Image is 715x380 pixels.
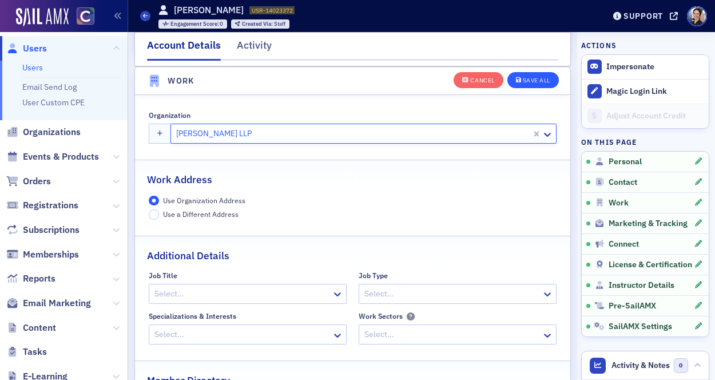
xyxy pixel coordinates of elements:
[6,322,56,334] a: Content
[147,38,221,61] div: Account Details
[454,72,503,88] button: Cancel
[22,97,85,108] a: User Custom CPE
[23,248,79,261] span: Memberships
[168,75,194,87] h4: Work
[609,219,688,229] span: Marketing & Tracking
[149,271,177,280] div: Job Title
[77,7,94,25] img: SailAMX
[6,346,47,358] a: Tasks
[606,111,702,121] div: Adjust Account Credit
[149,111,190,120] div: Organization
[6,224,80,236] a: Subscriptions
[242,20,274,27] span: Created Via :
[23,224,80,236] span: Subscriptions
[609,239,639,250] span: Connect
[581,40,617,50] h4: Actions
[23,175,51,188] span: Orders
[147,172,212,187] h2: Work Address
[581,137,709,147] h4: On this page
[242,21,285,27] div: Staff
[470,77,494,84] div: Cancel
[23,322,56,334] span: Content
[507,72,559,88] button: Save All
[6,248,79,261] a: Memberships
[170,21,224,27] div: 0
[623,11,663,21] div: Support
[231,19,289,29] div: Created Via: Staff
[609,157,642,167] span: Personal
[606,62,654,72] button: Impersonate
[611,359,670,371] span: Activity & Notes
[6,175,51,188] a: Orders
[69,7,94,27] a: View Homepage
[23,42,47,55] span: Users
[6,199,78,212] a: Registrations
[359,271,388,280] div: Job Type
[674,358,688,373] span: 0
[158,19,228,29] div: Engagement Score: 0
[149,209,159,220] input: Use a Different Address
[170,20,220,27] span: Engagement Score :
[609,301,656,311] span: Pre-SailAMX
[582,104,709,128] a: Adjust Account Credit
[163,196,245,205] span: Use Organization Address
[23,199,78,212] span: Registrations
[687,6,707,26] span: Profile
[582,79,709,104] button: Magic Login Link
[6,42,47,55] a: Users
[6,272,55,285] a: Reports
[609,177,637,188] span: Contact
[23,272,55,285] span: Reports
[523,77,550,84] div: Save All
[149,196,159,206] input: Use Organization Address
[606,86,702,97] div: Magic Login Link
[6,151,99,163] a: Events & Products
[22,82,77,92] a: Email Send Log
[609,260,692,270] span: License & Certification
[147,248,229,263] h2: Additional Details
[174,4,244,17] h1: [PERSON_NAME]
[23,151,99,163] span: Events & Products
[609,322,672,332] span: SailAMX Settings
[16,8,69,26] img: SailAMX
[237,38,272,59] div: Activity
[6,297,91,310] a: Email Marketing
[22,62,43,73] a: Users
[163,209,239,219] span: Use a Different Address
[149,312,236,320] div: Specializations & Interests
[23,297,91,310] span: Email Marketing
[6,126,81,138] a: Organizations
[252,6,293,14] span: USR-14023372
[609,198,629,208] span: Work
[359,312,403,320] div: Work Sectors
[23,126,81,138] span: Organizations
[23,346,47,358] span: Tasks
[609,280,674,291] span: Instructor Details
